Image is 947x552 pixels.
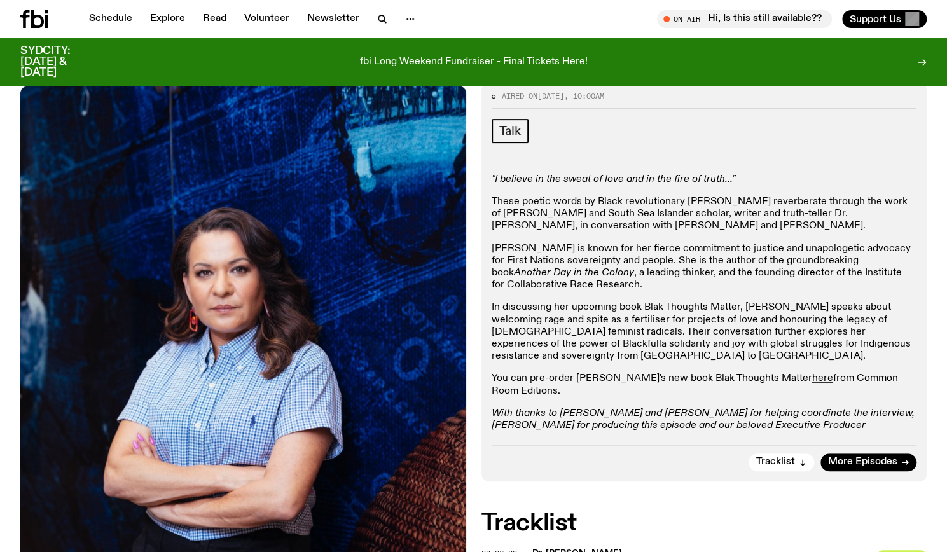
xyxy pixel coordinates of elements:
span: Aired on [502,91,537,101]
a: Newsletter [300,10,367,28]
span: Tracklist [756,457,795,467]
em: With thanks to [PERSON_NAME] and [PERSON_NAME] for helping coordinate the interview, [PERSON_NAME... [492,408,915,443]
a: Schedule [81,10,140,28]
em: "I believe in the sweat of love and in the fire of truth..." [492,174,735,184]
a: Talk [492,119,529,143]
h3: SYDCITY: [DATE] & [DATE] [20,46,102,78]
span: Talk [499,124,521,138]
button: On AirHi, Is this still available?? [657,10,832,28]
p: [PERSON_NAME] is known for her fierce commitment to justice and unapologetic advocacy for First N... [492,243,917,292]
h2: Tracklist [481,512,927,535]
em: Another Day in the Colony [514,268,634,278]
button: Tracklist [749,453,814,471]
a: Read [195,10,234,28]
p: fbi Long Weekend Fundraiser - Final Tickets Here! [360,57,588,68]
button: Support Us [842,10,927,28]
a: Explore [142,10,193,28]
span: [DATE] [537,91,564,101]
a: More Episodes [820,453,916,471]
span: , 10:00am [564,91,604,101]
p: These poetic words by Black revolutionary [PERSON_NAME] reverberate through the work of [PERSON_N... [492,196,917,233]
a: here [812,373,833,383]
p: You can pre-order [PERSON_NAME]'s new book Blak Thoughts Matter from Common Room Editions. [492,373,917,397]
p: In discussing her upcoming book Blak Thoughts Matter, [PERSON_NAME] speaks about welcoming rage a... [492,301,917,362]
a: Volunteer [237,10,297,28]
span: More Episodes [828,457,897,467]
span: Support Us [850,13,901,25]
